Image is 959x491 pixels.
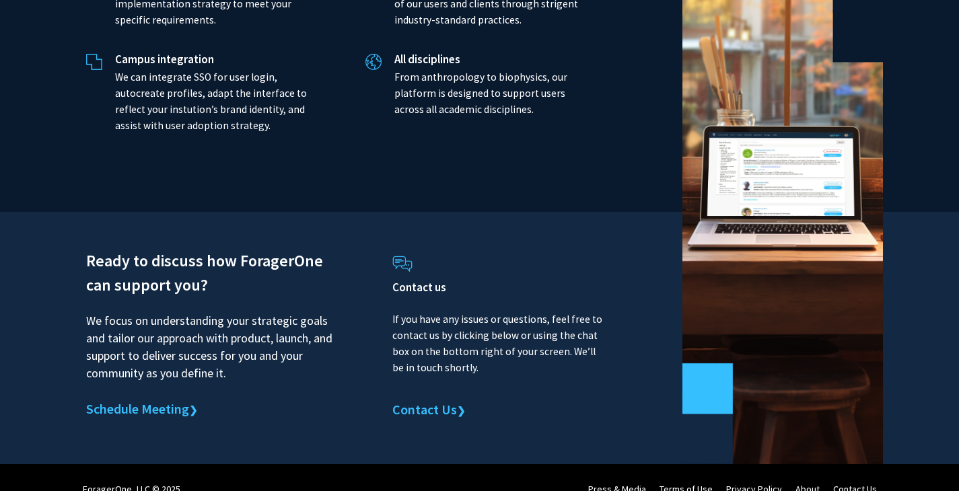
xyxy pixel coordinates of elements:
[392,299,604,376] p: If you have any issues or questions, feel free to contact us by clicking below or using the chat ...
[392,256,413,272] img: Contact Us icon
[10,430,57,481] iframe: Chat
[392,280,604,294] h4: Contact us
[86,400,198,420] a: Schedule Meeting❯
[457,404,466,417] span: ❯
[392,400,466,420] a: Contact Us❯
[394,52,590,66] h5: All disciplines
[394,69,590,118] p: From anthropology to biophysics, our platform is designed to support users across all academic di...
[115,52,311,66] h5: Campus integration
[86,303,335,382] p: We focus on understanding your strategic goals and tailor our approach with product, launch, and ...
[189,404,198,416] span: ❯
[86,249,335,297] h2: Ready to discuss how ForagerOne can support you?
[115,69,311,134] p: We can integrate SSO for user login, autocreate profiles, adapt the interface to reflect your ins...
